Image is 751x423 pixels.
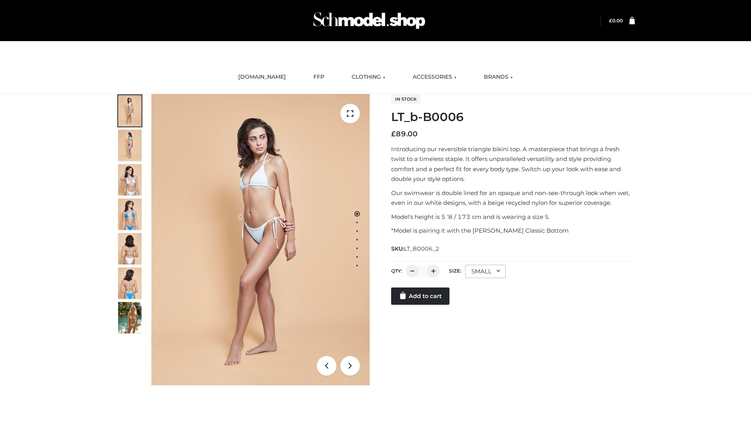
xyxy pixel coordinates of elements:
[391,212,635,222] p: Model’s height is 5 ‘8 / 173 cm and is wearing a size S.
[391,94,420,104] span: In stock
[391,110,635,124] h1: LT_b-B0006
[118,268,142,299] img: ArielClassicBikiniTop_CloudNine_AzureSky_OW114ECO_8-scaled.jpg
[391,226,635,236] p: *Model is pairing it with the [PERSON_NAME] Classic Bottom
[118,95,142,127] img: ArielClassicBikiniTop_CloudNine_AzureSky_OW114ECO_1-scaled.jpg
[311,5,428,36] img: Schmodel Admin 964
[118,199,142,230] img: ArielClassicBikiniTop_CloudNine_AzureSky_OW114ECO_4-scaled.jpg
[346,69,391,86] a: CLOTHING
[478,69,519,86] a: BRANDS
[391,130,418,138] bdi: 89.00
[391,287,449,305] a: Add to cart
[407,69,462,86] a: ACCESSORIES
[391,188,635,208] p: Our swimwear is double lined for an opaque and non-see-through look when wet, even in our white d...
[404,245,439,252] span: LT_B0006_2
[118,164,142,195] img: ArielClassicBikiniTop_CloudNine_AzureSky_OW114ECO_3-scaled.jpg
[232,69,292,86] a: [DOMAIN_NAME]
[465,265,506,278] div: SMALL
[391,130,396,138] span: £
[449,268,461,274] label: Size:
[151,94,370,385] img: LT_b-B0006
[307,69,330,86] a: FFP
[609,18,623,23] bdi: 0.00
[118,302,142,333] img: Arieltop_CloudNine_AzureSky2.jpg
[391,244,440,253] span: SKU:
[609,18,612,23] span: £
[391,268,402,274] label: QTY:
[391,144,635,184] p: Introducing our reversible triangle bikini top. A masterpiece that brings a fresh twist to a time...
[118,130,142,161] img: ArielClassicBikiniTop_CloudNine_AzureSky_OW114ECO_2-scaled.jpg
[609,18,623,23] a: £0.00
[118,233,142,264] img: ArielClassicBikiniTop_CloudNine_AzureSky_OW114ECO_7-scaled.jpg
